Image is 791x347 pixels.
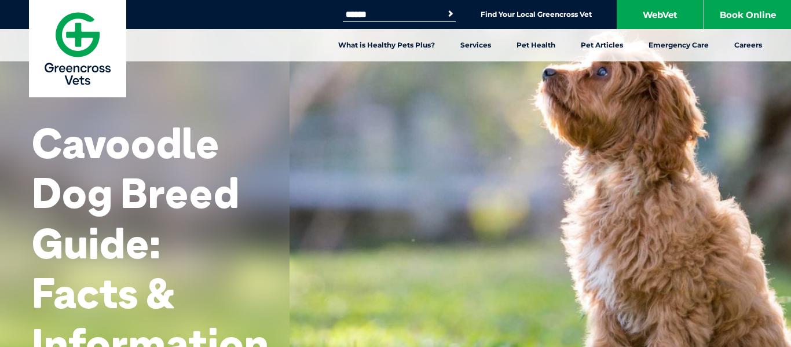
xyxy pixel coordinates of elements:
a: Careers [722,29,775,61]
a: What is Healthy Pets Plus? [325,29,448,61]
a: Pet Articles [568,29,636,61]
a: Find Your Local Greencross Vet [481,10,592,19]
a: Services [448,29,504,61]
a: Emergency Care [636,29,722,61]
button: Search [445,8,456,20]
a: Pet Health [504,29,568,61]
